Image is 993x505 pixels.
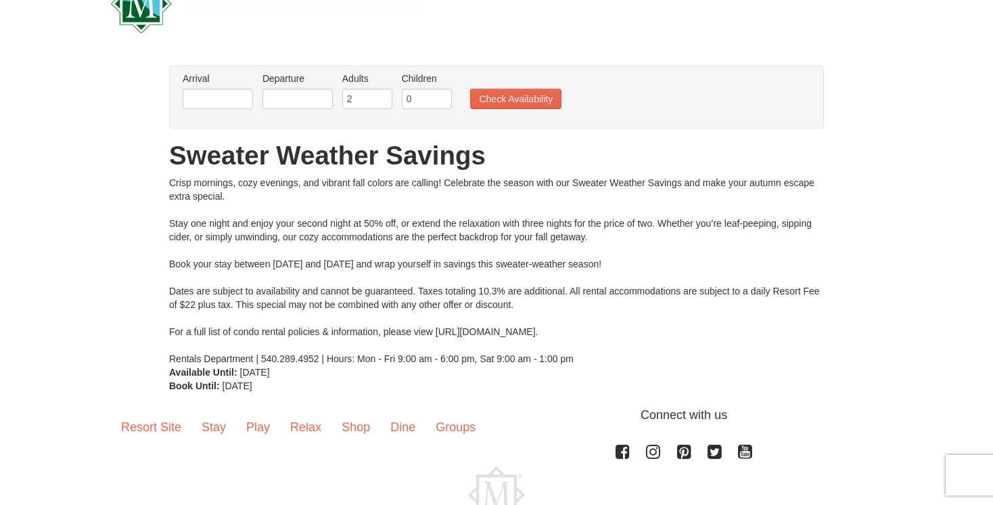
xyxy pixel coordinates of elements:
a: Dine [380,406,425,448]
label: Adults [342,72,392,85]
label: Children [402,72,452,85]
a: Stay [191,406,236,448]
label: Arrival [183,72,253,85]
a: Groups [425,406,486,448]
h1: Sweater Weather Savings [169,142,824,169]
strong: Available Until: [169,367,237,378]
label: Departure [262,72,333,85]
a: Relax [280,406,331,448]
a: Play [236,406,280,448]
a: Shop [331,406,380,448]
span: [DATE] [223,380,252,391]
span: [DATE] [240,367,270,378]
strong: Book Until: [169,380,220,391]
a: Resort Site [111,406,191,448]
p: Connect with us [111,406,882,424]
div: Crisp mornings, cozy evenings, and vibrant fall colors are calling! Celebrate the season with our... [169,176,824,366]
button: Check Availability [470,89,561,109]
